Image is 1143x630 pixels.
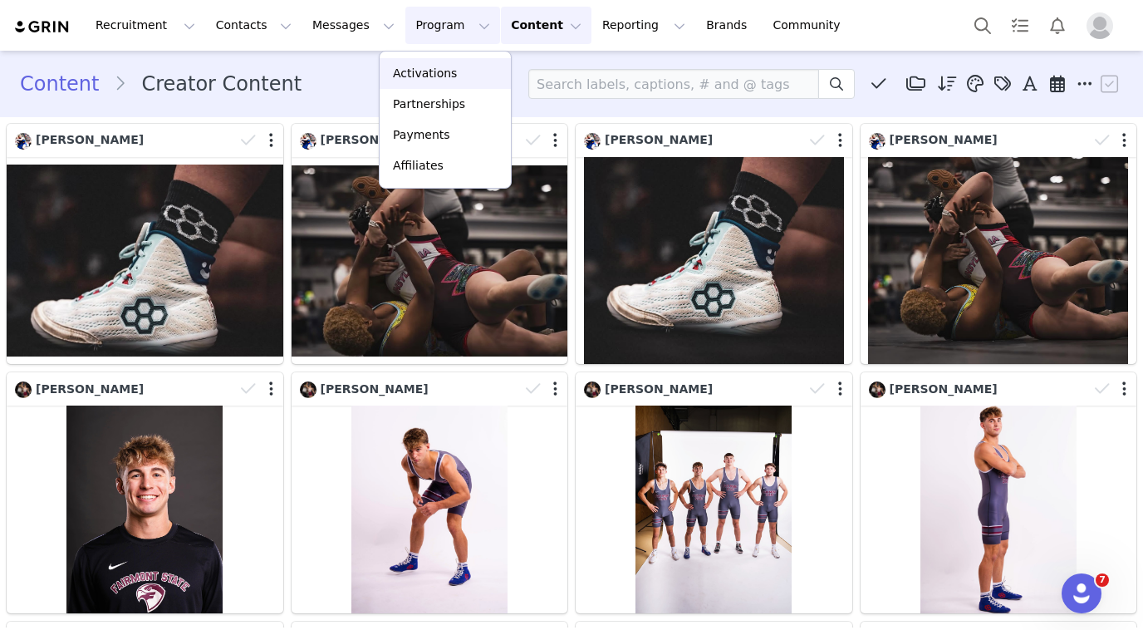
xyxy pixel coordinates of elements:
button: Messages [302,7,405,44]
a: Brands [696,7,762,44]
button: Program [405,7,500,44]
img: placeholder-profile.jpg [1087,12,1113,39]
img: 836fc91a-b5dd-47bf-8c70-1ea620a51854.jpg [15,133,32,150]
img: 836fc91a-b5dd-47bf-8c70-1ea620a51854.jpg [300,133,316,150]
span: [PERSON_NAME] [321,133,429,146]
span: [PERSON_NAME] [36,133,144,146]
button: Search [964,7,1001,44]
span: [PERSON_NAME] [605,382,713,396]
span: [PERSON_NAME] [605,133,713,146]
span: [PERSON_NAME] [890,133,998,146]
span: [PERSON_NAME] [36,382,144,396]
span: [PERSON_NAME] [321,382,429,396]
img: 836fc91a-b5dd-47bf-8c70-1ea620a51854.jpg [869,133,885,150]
button: Content [501,7,591,44]
p: Activations [393,65,457,82]
input: Search labels, captions, # and @ tags [528,69,819,99]
img: b48fe4fd-5650-4bb1-88e1-7cb83bf5d88a.jpg [300,381,316,398]
p: Payments [393,126,450,144]
img: b48fe4fd-5650-4bb1-88e1-7cb83bf5d88a.jpg [15,381,32,398]
button: Profile [1077,12,1130,39]
img: 836fc91a-b5dd-47bf-8c70-1ea620a51854.jpg [584,133,601,150]
img: b48fe4fd-5650-4bb1-88e1-7cb83bf5d88a.jpg [869,381,885,398]
button: Contacts [206,7,302,44]
iframe: Intercom live chat [1062,573,1101,613]
img: b48fe4fd-5650-4bb1-88e1-7cb83bf5d88a.jpg [584,381,601,398]
img: grin logo [13,19,71,35]
span: 7 [1096,573,1109,587]
p: Partnerships [393,96,465,113]
button: Recruitment [86,7,205,44]
a: Content [20,69,114,99]
span: [PERSON_NAME] [890,382,998,396]
a: Tasks [1002,7,1038,44]
button: Notifications [1039,7,1076,44]
p: Affiliates [393,157,444,175]
a: Community [763,7,858,44]
button: Reporting [592,7,695,44]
